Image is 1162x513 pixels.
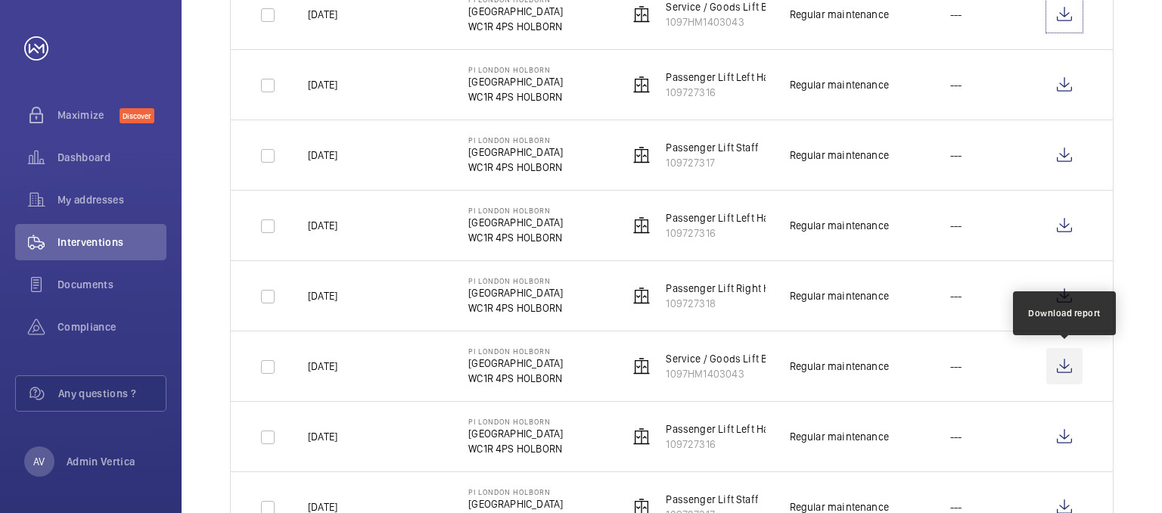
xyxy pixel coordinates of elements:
[308,77,337,92] p: [DATE]
[666,155,759,170] p: 109727317
[57,235,166,250] span: Interventions
[666,437,781,452] p: 109727316
[950,148,962,163] p: ---
[790,288,889,303] div: Regular maintenance
[666,70,781,85] p: Passenger Lift Left Hand
[666,140,759,155] p: Passenger Lift Staff
[666,351,828,366] p: Service / Goods Lift Back of House
[468,347,563,356] p: PI London Holborn
[308,359,337,374] p: [DATE]
[468,285,563,300] p: [GEOGRAPHIC_DATA]
[468,487,563,496] p: PI London Holborn
[468,356,563,371] p: [GEOGRAPHIC_DATA]
[468,371,563,386] p: WC1R 4PS HOLBORN
[67,454,135,469] p: Admin Vertica
[666,14,828,30] p: 1097HM1403043
[468,276,563,285] p: PI London Holborn
[666,281,788,296] p: Passenger Lift Right Hand
[632,427,651,446] img: elevator.svg
[57,277,166,292] span: Documents
[308,218,337,233] p: [DATE]
[790,148,889,163] div: Regular maintenance
[950,77,962,92] p: ---
[468,441,563,456] p: WC1R 4PS HOLBORN
[950,288,962,303] p: ---
[790,359,889,374] div: Regular maintenance
[468,300,563,316] p: WC1R 4PS HOLBORN
[33,454,45,469] p: AV
[57,107,120,123] span: Maximize
[308,429,337,444] p: [DATE]
[632,287,651,305] img: elevator.svg
[790,77,889,92] div: Regular maintenance
[950,429,962,444] p: ---
[468,230,563,245] p: WC1R 4PS HOLBORN
[468,426,563,441] p: [GEOGRAPHIC_DATA]
[632,5,651,23] img: elevator.svg
[468,135,563,145] p: PI London Holborn
[632,357,651,375] img: elevator.svg
[950,359,962,374] p: ---
[666,296,788,311] p: 109727318
[57,192,166,207] span: My addresses
[468,19,563,34] p: WC1R 4PS HOLBORN
[308,7,337,22] p: [DATE]
[632,76,651,94] img: elevator.svg
[468,74,563,89] p: [GEOGRAPHIC_DATA]
[468,145,563,160] p: [GEOGRAPHIC_DATA]
[468,215,563,230] p: [GEOGRAPHIC_DATA]
[58,386,166,401] span: Any questions ?
[950,218,962,233] p: ---
[468,89,563,104] p: WC1R 4PS HOLBORN
[468,417,563,426] p: PI London Holborn
[666,421,781,437] p: Passenger Lift Left Hand
[790,218,889,233] div: Regular maintenance
[666,492,759,507] p: Passenger Lift Staff
[790,7,889,22] div: Regular maintenance
[632,146,651,164] img: elevator.svg
[950,7,962,22] p: ---
[468,496,563,511] p: [GEOGRAPHIC_DATA]
[120,108,154,123] span: Discover
[632,216,651,235] img: elevator.svg
[468,65,563,74] p: PI London Holborn
[308,148,337,163] p: [DATE]
[468,4,563,19] p: [GEOGRAPHIC_DATA]
[666,85,781,100] p: 109727316
[57,150,166,165] span: Dashboard
[666,225,781,241] p: 109727316
[308,288,337,303] p: [DATE]
[666,366,828,381] p: 1097HM1403043
[57,319,166,334] span: Compliance
[468,160,563,175] p: WC1R 4PS HOLBORN
[468,206,563,215] p: PI London Holborn
[790,429,889,444] div: Regular maintenance
[666,210,781,225] p: Passenger Lift Left Hand
[1028,306,1101,320] div: Download report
